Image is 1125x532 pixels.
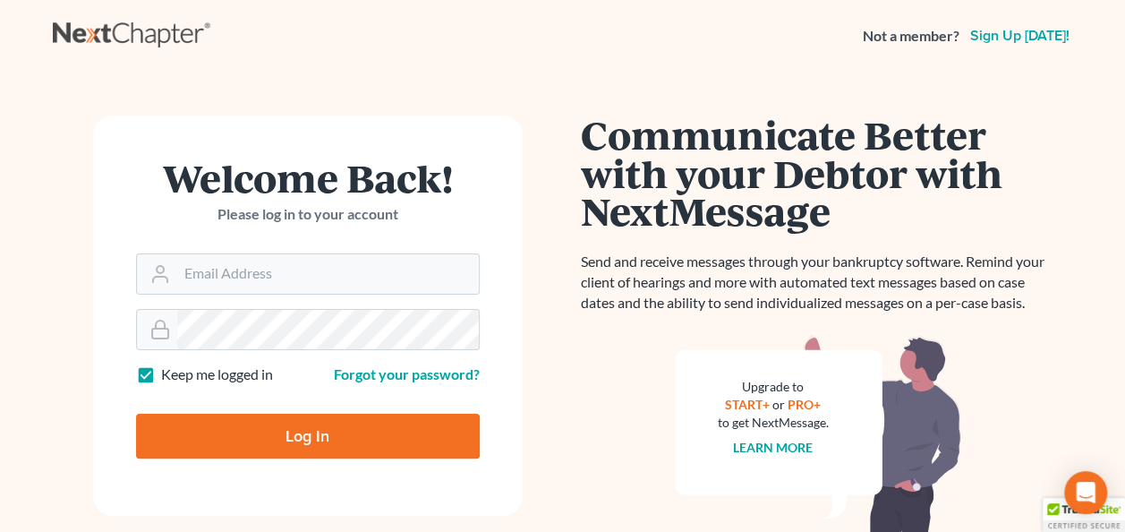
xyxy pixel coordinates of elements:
[177,254,479,294] input: Email Address
[733,440,813,455] a: Learn more
[863,26,959,47] strong: Not a member?
[136,204,480,225] p: Please log in to your account
[718,378,829,396] div: Upgrade to
[967,29,1073,43] a: Sign up [DATE]!
[136,414,480,459] input: Log In
[581,252,1055,313] p: Send and receive messages through your bankruptcy software. Remind your client of hearings and mo...
[581,116,1055,230] h1: Communicate Better with your Debtor with NextMessage
[772,397,785,412] span: or
[788,397,821,412] a: PRO+
[136,159,480,197] h1: Welcome Back!
[718,414,829,432] div: to get NextMessage.
[161,365,273,385] label: Keep me logged in
[334,365,480,382] a: Forgot your password?
[725,397,770,412] a: START+
[1064,471,1107,514] div: Open Intercom Messenger
[1043,498,1125,532] div: TrustedSite Certified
